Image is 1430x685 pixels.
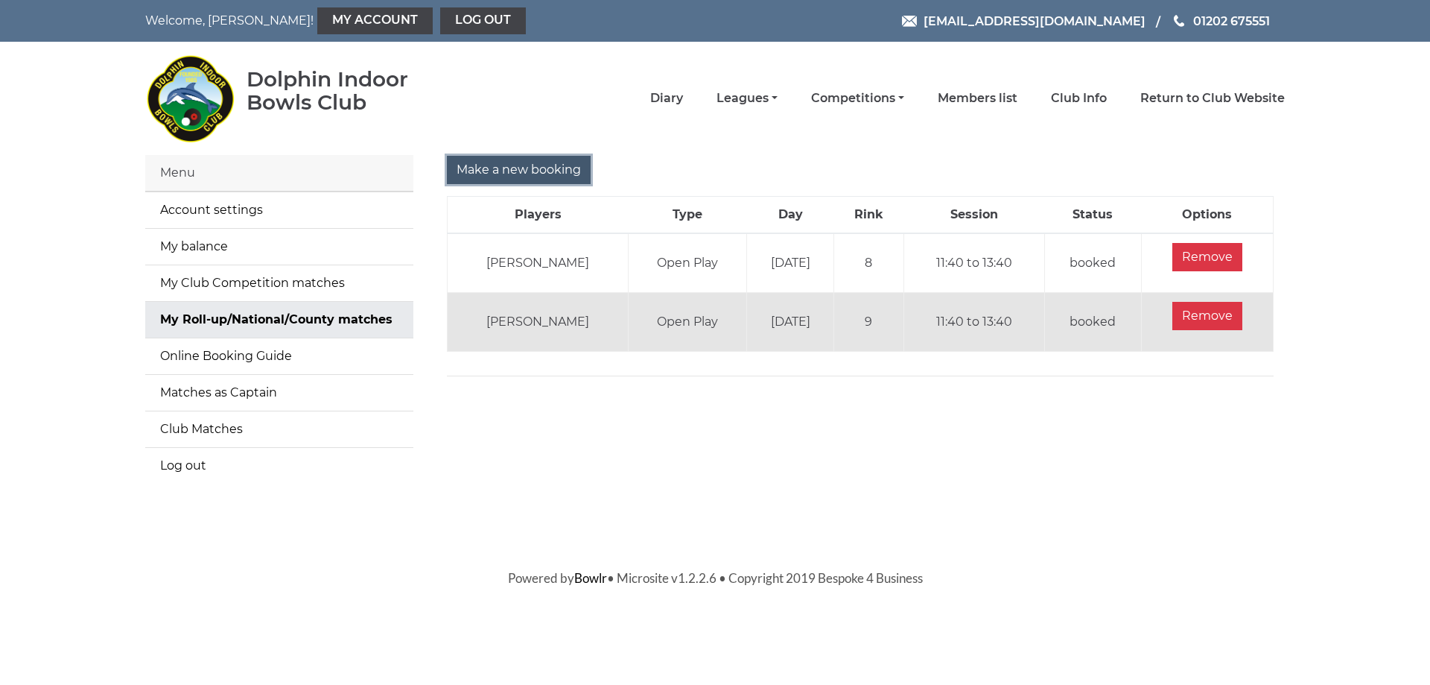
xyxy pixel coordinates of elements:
a: Club Matches [145,411,413,447]
img: Phone us [1174,15,1184,27]
a: Members list [938,90,1017,107]
div: Menu [145,155,413,192]
th: Players [448,197,629,234]
td: Open Play [628,233,746,293]
td: [PERSON_NAME] [448,233,629,293]
td: [DATE] [747,293,833,352]
a: Email [EMAIL_ADDRESS][DOMAIN_NAME] [902,12,1145,31]
a: My Roll-up/National/County matches [145,302,413,338]
span: Powered by • Microsite v1.2.2.6 • Copyright 2019 Bespoke 4 Business [508,570,923,586]
th: Rink [833,197,903,234]
th: Session [903,197,1044,234]
a: Account settings [145,192,413,228]
th: Type [628,197,746,234]
span: 01202 675551 [1193,13,1270,28]
td: 11:40 to 13:40 [903,293,1044,352]
a: Club Info [1051,90,1107,107]
td: 8 [833,233,903,293]
td: booked [1044,293,1141,352]
div: Dolphin Indoor Bowls Club [247,68,456,114]
a: Online Booking Guide [145,338,413,374]
a: Return to Club Website [1140,90,1285,107]
span: [EMAIL_ADDRESS][DOMAIN_NAME] [924,13,1145,28]
input: Remove [1172,302,1242,330]
a: Diary [650,90,683,107]
td: 9 [833,293,903,352]
td: [DATE] [747,233,833,293]
td: booked [1044,233,1141,293]
nav: Welcome, [PERSON_NAME]! [145,7,607,34]
a: Matches as Captain [145,375,413,411]
td: 11:40 to 13:40 [903,233,1044,293]
input: Remove [1172,243,1242,271]
a: Leagues [716,90,778,107]
a: Competitions [811,90,904,107]
a: My balance [145,229,413,265]
th: Options [1141,197,1273,234]
th: Status [1044,197,1141,234]
input: Make a new booking [447,156,591,184]
a: My Club Competition matches [145,265,413,301]
td: [PERSON_NAME] [448,293,629,352]
a: Log out [145,448,413,484]
td: Open Play [628,293,746,352]
a: Log out [440,7,526,34]
a: My Account [317,7,433,34]
img: Dolphin Indoor Bowls Club [145,46,235,151]
a: Bowlr [574,570,607,586]
th: Day [747,197,833,234]
a: Phone us 01202 675551 [1172,12,1270,31]
img: Email [902,16,917,27]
